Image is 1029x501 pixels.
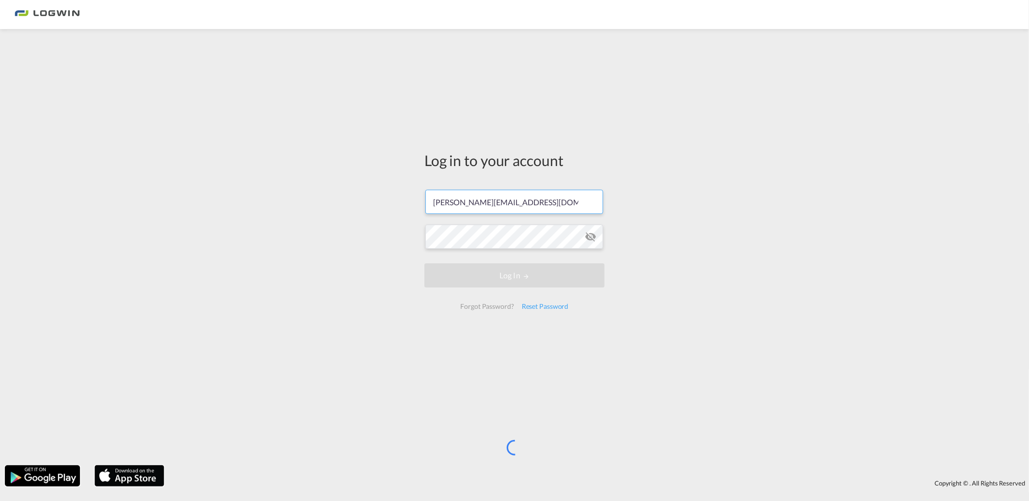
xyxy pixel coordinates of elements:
[4,464,81,487] img: google.png
[424,150,605,170] div: Log in to your account
[169,475,1029,491] div: Copyright © . All Rights Reserved
[424,263,605,288] button: LOGIN
[585,231,596,243] md-icon: icon-eye-off
[518,298,573,315] div: Reset Password
[94,464,165,487] img: apple.png
[15,4,80,26] img: bc73a0e0d8c111efacd525e4c8ad7d32.png
[456,298,517,315] div: Forgot Password?
[425,190,603,214] input: Enter email/phone number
